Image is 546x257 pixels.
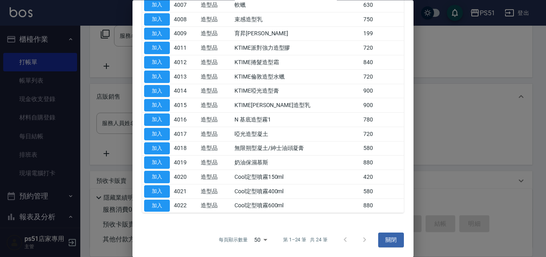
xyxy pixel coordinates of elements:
button: 加入 [144,200,170,212]
td: 4022 [172,199,199,213]
td: 造型品 [199,199,232,213]
td: KTIME啞光造型膏 [232,84,361,99]
td: Cool定型噴霧400ml [232,184,361,199]
td: Cool定型噴霧600ml [232,199,361,213]
td: 580 [361,184,404,199]
td: 4020 [172,170,199,184]
td: 造型品 [199,170,232,184]
td: KTIME倫敦造型水蠟 [232,70,361,84]
td: 造型品 [199,84,232,99]
td: 造型品 [199,184,232,199]
button: 加入 [144,85,170,97]
td: 880 [361,199,404,213]
td: 造型品 [199,113,232,127]
td: 造型品 [199,142,232,156]
td: 啞光造型凝土 [232,127,361,142]
td: 720 [361,41,404,55]
button: 加入 [144,142,170,155]
td: 育昇[PERSON_NAME] [232,27,361,41]
button: 加入 [144,42,170,55]
td: 720 [361,127,404,142]
td: 造型品 [199,55,232,70]
td: 束感造型乳 [232,12,361,27]
button: 關閉 [378,233,404,248]
button: 加入 [144,57,170,69]
td: 4008 [172,12,199,27]
div: 50 [251,229,270,251]
td: 199 [361,27,404,41]
td: 4013 [172,70,199,84]
td: KTIME捲髮造型霜 [232,55,361,70]
button: 加入 [144,114,170,126]
td: 780 [361,113,404,127]
td: 造型品 [199,127,232,142]
td: 造型品 [199,41,232,55]
button: 加入 [144,185,170,198]
td: 4012 [172,55,199,70]
td: 4019 [172,156,199,170]
td: KTIME[PERSON_NAME]造型乳 [232,98,361,113]
td: N 基底造型霧1 [232,113,361,127]
td: Cool定型噴霧150ml [232,170,361,184]
td: 無限朔型凝土/紳士油頭凝膏 [232,142,361,156]
td: 420 [361,170,404,184]
td: 720 [361,70,404,84]
td: 4018 [172,142,199,156]
td: 840 [361,55,404,70]
td: 造型品 [199,156,232,170]
td: 900 [361,98,404,113]
button: 加入 [144,13,170,26]
td: 造型品 [199,12,232,27]
td: 580 [361,142,404,156]
td: 750 [361,12,404,27]
td: 4014 [172,84,199,99]
td: KTIME派對強力造型膠 [232,41,361,55]
button: 加入 [144,71,170,83]
td: 奶油保濕慕斯 [232,156,361,170]
button: 加入 [144,157,170,169]
td: 4021 [172,184,199,199]
td: 900 [361,84,404,99]
td: 880 [361,156,404,170]
td: 造型品 [199,98,232,113]
td: 4017 [172,127,199,142]
button: 加入 [144,28,170,40]
button: 加入 [144,128,170,140]
td: 造型品 [199,70,232,84]
td: 4009 [172,27,199,41]
button: 加入 [144,171,170,184]
td: 4016 [172,113,199,127]
td: 造型品 [199,27,232,41]
td: 4011 [172,41,199,55]
p: 第 1–24 筆 共 24 筆 [283,237,328,244]
p: 每頁顯示數量 [219,237,248,244]
td: 4015 [172,98,199,113]
button: 加入 [144,99,170,112]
